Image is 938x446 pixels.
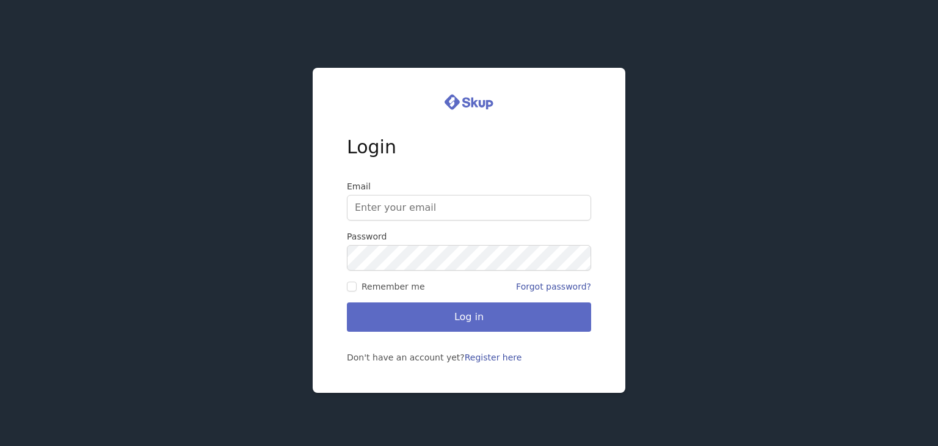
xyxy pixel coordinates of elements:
input: Remember me [347,282,357,291]
label: Password [347,230,591,243]
label: Email [347,180,591,192]
a: Register here [465,353,522,362]
span: Remember me [362,280,425,293]
a: Forgot password? [516,282,591,291]
h1: Login [347,136,591,180]
input: Enter your email [347,195,591,221]
img: logo.svg [445,92,493,112]
div: Don't have an account yet? [347,351,591,364]
button: Log in [347,302,591,332]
